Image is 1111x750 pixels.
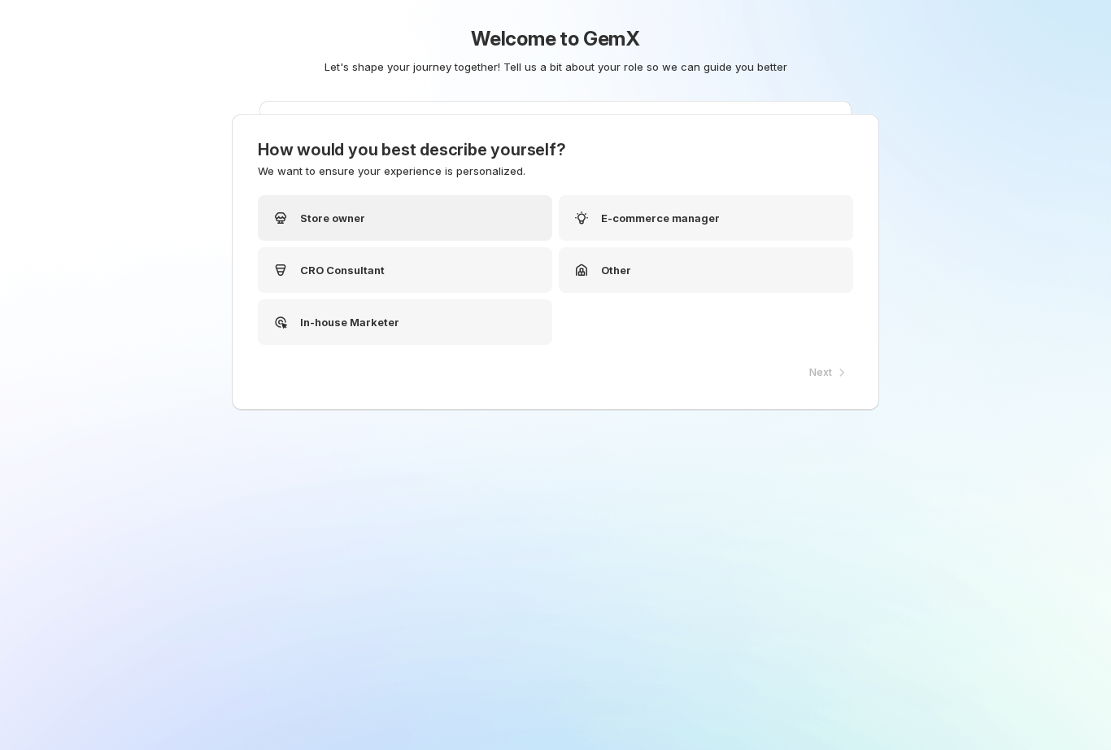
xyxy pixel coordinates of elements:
[300,314,399,330] p: In-house Marketer
[300,210,365,226] p: Store owner
[300,262,385,278] p: CRO Consultant
[169,26,942,52] h1: Welcome to GemX
[176,59,935,75] p: Let's shape your journey together! Tell us a bit about your role so we can guide you better
[258,140,853,159] h3: How would you best describe yourself?
[601,210,720,226] p: E-commerce manager
[258,164,525,177] span: We want to ensure your experience is personalized.
[601,262,631,278] p: Other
